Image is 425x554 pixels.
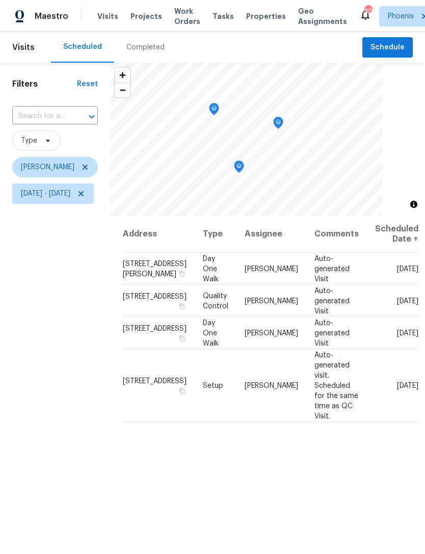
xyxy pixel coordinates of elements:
[314,255,350,282] span: Auto-generated Visit
[122,216,195,253] th: Address
[63,42,102,52] div: Scheduled
[126,42,165,52] div: Completed
[362,37,413,58] button: Schedule
[21,162,74,172] span: [PERSON_NAME]
[245,382,298,389] span: [PERSON_NAME]
[408,198,420,210] button: Toggle attribution
[12,79,77,89] h1: Filters
[234,161,244,176] div: Map marker
[298,6,347,27] span: Geo Assignments
[177,269,187,278] button: Copy Address
[130,11,162,21] span: Projects
[213,13,234,20] span: Tasks
[370,41,405,54] span: Schedule
[35,11,68,21] span: Maestro
[203,292,228,309] span: Quality Control
[177,386,187,395] button: Copy Address
[314,319,350,347] span: Auto-generated Visit
[177,301,187,310] button: Copy Address
[177,333,187,342] button: Copy Address
[397,329,418,336] span: [DATE]
[209,103,219,119] div: Map marker
[245,329,298,336] span: [PERSON_NAME]
[397,382,418,389] span: [DATE]
[314,287,350,314] span: Auto-generated Visit
[115,68,130,83] button: Zoom in
[245,265,298,272] span: [PERSON_NAME]
[110,63,382,216] canvas: Map
[236,216,306,253] th: Assignee
[306,216,367,253] th: Comments
[397,265,418,272] span: [DATE]
[12,109,69,124] input: Search for an address...
[314,351,358,419] span: Auto-generated visit. Scheduled for the same time as QC Visit.
[85,110,99,124] button: Open
[195,216,236,253] th: Type
[364,6,371,16] div: 30
[246,11,286,21] span: Properties
[203,255,219,282] span: Day One Walk
[12,36,35,59] span: Visits
[123,325,187,332] span: [STREET_ADDRESS]
[367,216,419,253] th: Scheduled Date ↑
[77,79,98,89] div: Reset
[21,189,70,199] span: [DATE] - [DATE]
[245,297,298,304] span: [PERSON_NAME]
[21,136,37,146] span: Type
[115,83,130,97] button: Zoom out
[174,6,200,27] span: Work Orders
[411,199,417,210] span: Toggle attribution
[273,117,283,133] div: Map marker
[123,293,187,300] span: [STREET_ADDRESS]
[123,260,187,277] span: [STREET_ADDRESS][PERSON_NAME]
[203,382,223,389] span: Setup
[397,297,418,304] span: [DATE]
[97,11,118,21] span: Visits
[388,11,414,21] span: Phoenix
[203,319,219,347] span: Day One Walk
[123,377,187,384] span: [STREET_ADDRESS]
